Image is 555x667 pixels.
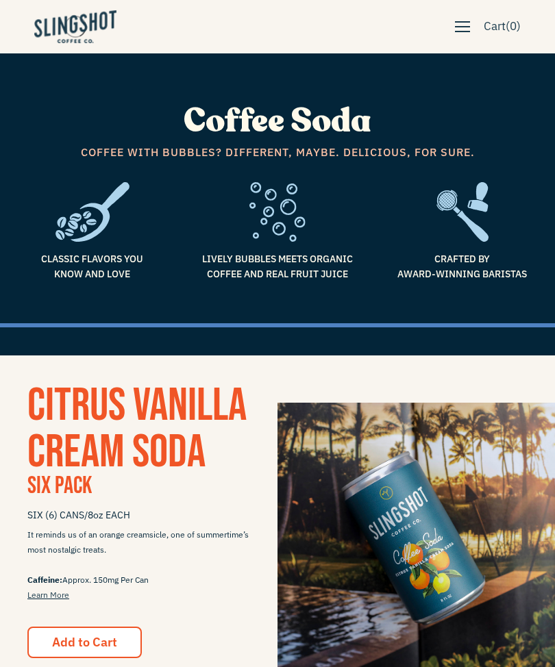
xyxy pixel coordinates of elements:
a: Cart(0) [477,13,528,40]
a: CITRUS VANILLACREAM SODA [27,378,247,480]
span: Caffeine: [27,575,62,585]
span: CITRUS VANILLA CREAM SODA [27,378,247,480]
span: Coffee Soda [184,99,371,143]
span: Lively bubbles meets organic coffee and real fruit juice [195,251,360,282]
span: ( [506,17,510,36]
img: fizz-1636557709766.svg [195,182,360,242]
span: 0 [510,18,517,34]
span: Crafted by Award-Winning Baristas [380,251,545,282]
span: Coffee with bubbles? Different, maybe. Delicious, for sure. [10,144,545,162]
span: It reminds us of an orange creamsicle, one of summertime’s most nostalgic treats. Approx. 150mg P... [27,527,250,603]
span: ) [517,17,521,36]
span: Six Pack [27,471,92,501]
span: Classic flavors you know and love [10,251,175,282]
img: frame1-1635784469953.svg [10,182,175,242]
span: SIX (6) CANS/8oz EACH [27,503,250,527]
img: frame2-1635783918803.svg [380,182,545,242]
span: Add to Cart [52,634,117,650]
button: Add to Cart [27,627,142,658]
a: Learn More [27,590,69,600]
